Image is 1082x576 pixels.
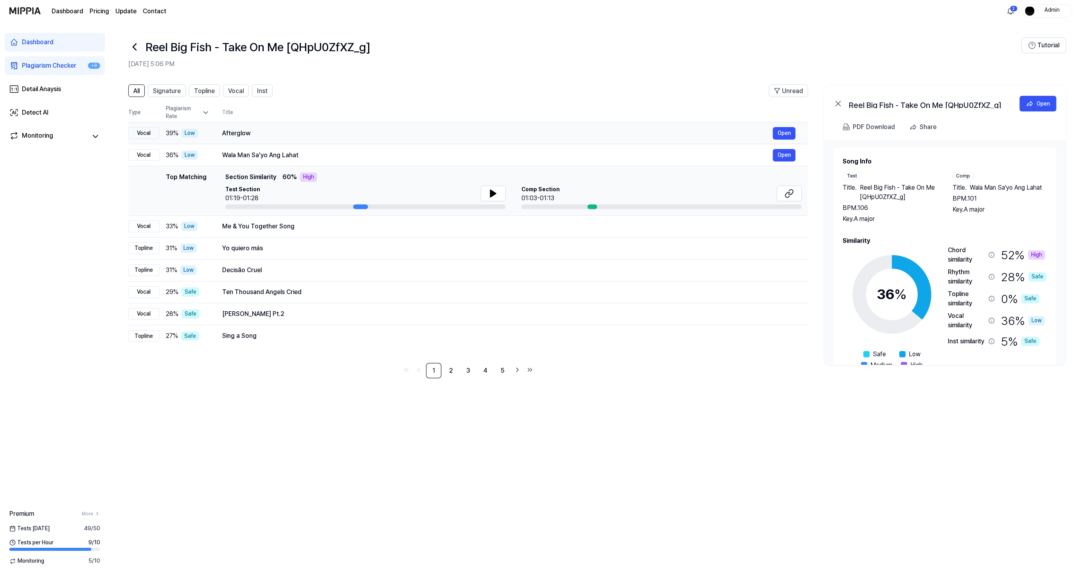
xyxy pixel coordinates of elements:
div: Top Matching [166,172,207,209]
span: 31 % [166,266,177,275]
span: Tests per Hour [9,539,54,547]
a: Go to first page [401,364,412,375]
button: 알림2 [1005,5,1017,17]
button: All [128,84,145,97]
h2: Similarity [843,236,1047,246]
span: 5 / 10 [88,557,100,565]
div: Me & You Together Song [222,222,796,231]
span: Title . [953,183,967,192]
div: 01:03-01:13 [521,194,560,203]
a: Update [115,7,137,16]
a: Song InfoTestTitle.Reel Big Fish - Take On Me [QHpU0ZfXZ_g]BPM.106Key.A majorCompTitle.Wala Man S... [824,140,1066,365]
div: Low [182,151,198,160]
div: Safe [1022,337,1040,346]
div: BPM. 101 [953,194,1047,203]
a: Plagiarism Checker+9 [5,56,105,75]
span: 33 % [166,222,178,231]
div: Admin [1037,6,1068,15]
span: 28 % [166,309,178,319]
div: Vocal [128,149,160,161]
a: Detect AI [5,103,105,122]
div: 52 % [1001,246,1046,264]
div: Low [182,129,198,138]
span: Premium [9,509,34,519]
span: Comp Section [521,186,560,194]
div: Comp [953,172,974,180]
div: Test [843,172,862,180]
div: Plagiarism Rate [166,105,210,120]
span: Section Similarity [225,172,276,182]
span: Monitoring [9,557,44,565]
div: Topline similarity [948,289,986,308]
button: Open [1020,96,1057,111]
div: Detect AI [22,108,49,117]
span: Title . [843,183,857,202]
div: 0 % [1001,289,1040,308]
span: 27 % [166,331,178,341]
div: Safe [182,287,200,297]
button: Open [773,127,796,140]
span: 36 % [166,151,178,160]
span: Safe [873,350,886,359]
div: Plagiarism Checker [22,61,76,70]
div: +9 [88,63,100,69]
span: % [895,286,908,303]
a: 4 [478,363,493,379]
span: Vocal [228,86,244,96]
a: Dashboard [52,7,83,16]
h1: Reel Big Fish - Take On Me [QHpU0ZfXZ_g] [146,39,370,55]
div: Yo quiero más [222,244,796,253]
div: Vocal similarity [948,311,986,330]
button: Inst [252,84,273,97]
button: PDF Download [841,119,897,135]
a: Monitoring [9,131,88,142]
a: More [82,511,100,517]
div: Low [180,244,197,253]
div: Open [1037,99,1050,108]
div: 5 % [1001,333,1040,350]
div: Vocal [128,127,160,139]
div: Chord similarity [948,246,986,264]
div: Safe [1029,272,1047,282]
span: 9 / 10 [88,539,100,547]
th: Type [128,103,160,122]
div: 36 [877,284,908,305]
span: All [133,86,140,96]
div: Ten Thousand Angels Cried [222,287,796,297]
div: PDF Download [853,122,895,132]
div: 28 % [1001,267,1047,286]
button: Unread [769,84,808,97]
span: High [911,361,923,370]
button: Signature [148,84,186,97]
span: Reel Big Fish - Take On Me [QHpU0ZfXZ_g] [860,183,937,202]
button: Tutorial [1022,38,1066,53]
div: Monitoring [22,131,53,142]
button: Vocal [223,84,249,97]
div: Vocal [128,221,160,232]
div: Topline [128,330,160,342]
div: Topline [128,242,160,254]
div: Decisão Cruel [222,266,796,275]
span: Test Section [225,186,260,194]
nav: pagination [128,363,808,379]
div: High [1028,250,1046,260]
span: 60 % [282,172,297,182]
div: Low [181,222,198,231]
div: Safe [182,309,200,319]
span: Topline [194,86,215,96]
div: Dashboard [22,38,54,47]
div: Key. A major [953,205,1047,214]
th: Title [222,103,808,122]
h2: [DATE] 5:06 PM [128,59,1022,69]
a: Detail Anaysis [5,80,105,99]
div: 36 % [1001,311,1045,330]
button: Topline [189,84,220,97]
div: Inst similarity [948,337,986,346]
div: Sing a Song [222,331,796,341]
img: profile [1025,6,1035,16]
span: Unread [782,86,803,96]
button: Open [773,149,796,161]
div: Rhythm similarity [948,267,986,286]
